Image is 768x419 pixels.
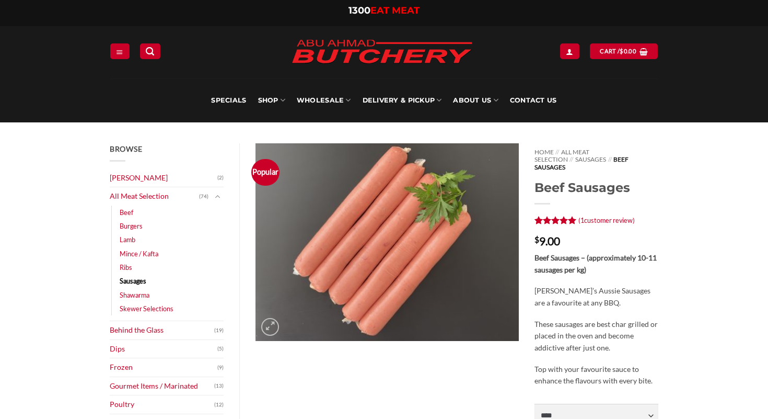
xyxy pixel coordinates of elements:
[534,364,658,387] p: Top with your favourite sauce to enhance the flavours with every bite.
[534,253,657,274] strong: Beef Sausages – (approximately 10-11 sausages per kg)
[534,235,539,244] span: $
[348,5,370,16] span: 1300
[120,233,135,246] a: Lamb
[258,78,285,122] a: SHOP
[120,302,173,315] a: Skewer Selections
[608,155,612,163] span: //
[211,191,224,202] button: Toggle
[620,47,623,56] span: $
[534,216,540,229] span: 1
[110,169,217,187] a: [PERSON_NAME]
[283,32,481,72] img: Abu Ahmad Butchery
[255,143,519,342] img: Beef Sausages
[534,179,658,196] h1: Beef Sausages
[120,261,132,274] a: Ribs
[217,360,224,376] span: (9)
[534,319,658,354] p: These sausages are best char grilled or placed in the oven and become addictive after just one.
[580,216,584,224] span: 1
[297,78,351,122] a: Wholesale
[110,358,217,377] a: Frozen
[534,148,554,156] a: Home
[214,397,224,413] span: (12)
[217,170,224,186] span: (2)
[510,78,557,122] a: Contact Us
[120,288,149,302] a: Shawarma
[348,5,420,16] a: 1300EAT MEAT
[120,247,158,261] a: Mince / Kafta
[110,395,214,414] a: Poultry
[110,144,142,153] span: Browse
[120,274,146,288] a: Sausages
[120,206,133,219] a: Beef
[110,321,214,339] a: Behind the Glass
[211,78,246,122] a: Specials
[110,340,217,358] a: Dips
[534,148,589,163] a: All Meat Selection
[110,43,129,59] a: Menu
[363,78,442,122] a: Delivery & Pickup
[534,234,560,247] bdi: 9.00
[555,148,559,156] span: //
[214,378,224,394] span: (13)
[534,216,577,226] div: Rated 5 out of 5
[120,219,143,233] a: Burgers
[110,187,199,206] a: All Meat Selection
[560,43,579,59] a: Login
[214,323,224,338] span: (19)
[600,47,636,56] span: Cart /
[534,216,577,229] span: Rated out of 5 based on customer rating
[453,78,498,122] a: About Us
[569,155,573,163] span: //
[261,318,279,336] a: Zoom
[370,5,420,16] span: EAT MEAT
[534,285,658,309] p: [PERSON_NAME]’s Aussie Sausages are a favourite at any BBQ.
[620,48,636,54] bdi: 0.00
[217,341,224,357] span: (5)
[578,216,635,224] a: (1customer review)
[534,155,629,171] span: Beef Sausages
[110,377,214,395] a: Gourmet Items / Marinated
[590,43,657,59] a: View cart
[140,43,160,59] a: Search
[575,155,606,163] a: Sausages
[199,189,208,205] span: (74)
